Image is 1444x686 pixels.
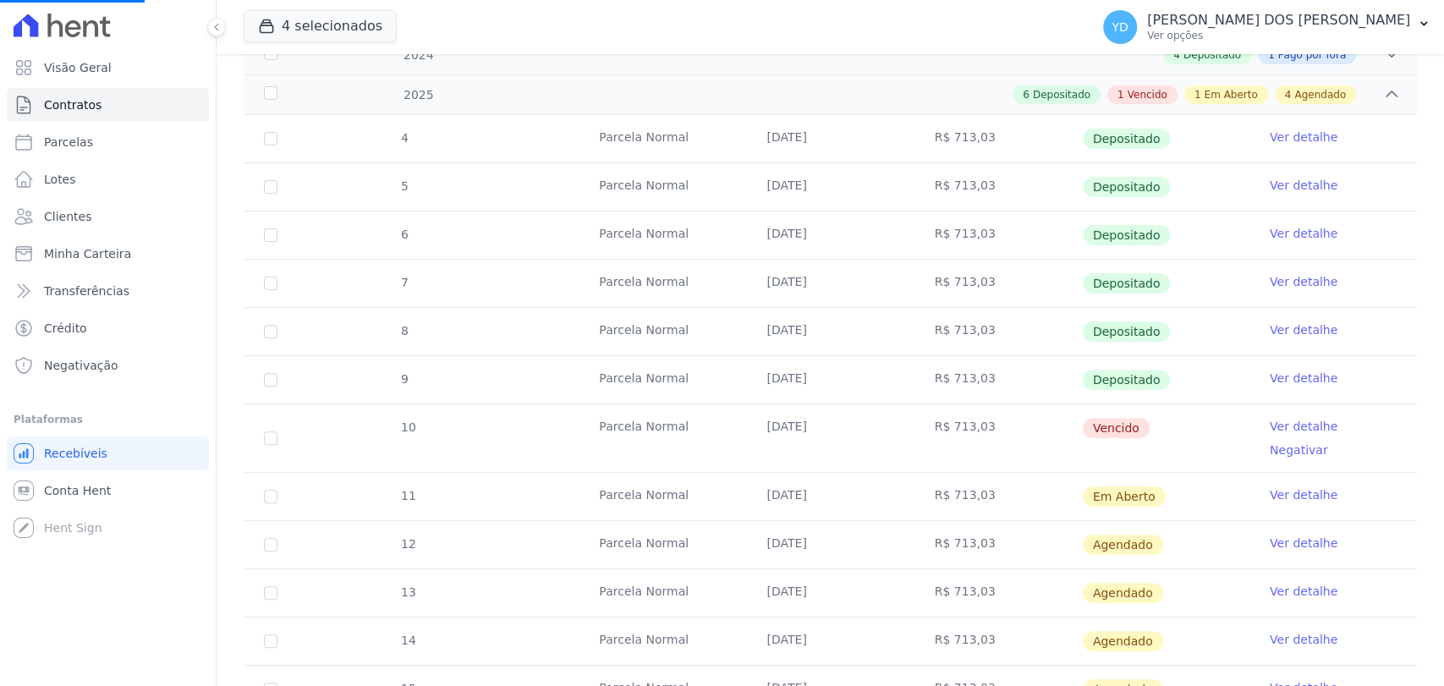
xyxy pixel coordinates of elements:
[914,356,1082,403] td: R$ 713,03
[914,404,1082,472] td: R$ 713,03
[579,260,746,307] td: Parcela Normal
[579,473,746,520] td: Parcela Normal
[264,634,277,648] input: default
[1083,177,1171,197] span: Depositado
[14,409,202,430] div: Plataformas
[1090,3,1444,51] button: YD [PERSON_NAME] DOS [PERSON_NAME] Ver opções
[399,324,409,338] span: 8
[44,283,129,299] span: Transferências
[1083,273,1171,294] span: Depositado
[44,320,87,337] span: Crédito
[44,96,102,113] span: Contratos
[7,237,209,271] a: Minha Carteira
[244,10,397,42] button: 4 selecionados
[1268,47,1275,63] span: 1
[746,356,914,403] td: [DATE]
[579,211,746,259] td: Parcela Normal
[914,617,1082,665] td: R$ 713,03
[399,228,409,241] span: 6
[579,521,746,568] td: Parcela Normal
[1270,177,1337,194] a: Ver detalhe
[1194,87,1201,102] span: 1
[7,200,209,233] a: Clientes
[1183,47,1241,63] span: Depositado
[399,537,416,551] span: 12
[399,585,416,599] span: 13
[746,617,914,665] td: [DATE]
[746,163,914,211] td: [DATE]
[399,131,409,145] span: 4
[44,445,107,462] span: Recebíveis
[1083,583,1163,603] span: Agendado
[399,372,409,386] span: 9
[264,490,277,503] input: default
[1270,273,1337,290] a: Ver detalhe
[7,436,209,470] a: Recebíveis
[1128,87,1167,102] span: Vencido
[1270,418,1337,435] a: Ver detalhe
[746,521,914,568] td: [DATE]
[746,211,914,259] td: [DATE]
[1083,631,1163,651] span: Agendado
[264,586,277,600] input: default
[1083,486,1166,507] span: Em Aberto
[264,373,277,387] input: Só é possível selecionar pagamentos em aberto
[914,211,1082,259] td: R$ 713,03
[264,180,277,194] input: Só é possível selecionar pagamentos em aberto
[7,51,209,85] a: Visão Geral
[264,228,277,242] input: Só é possível selecionar pagamentos em aberto
[44,208,91,225] span: Clientes
[746,569,914,617] td: [DATE]
[7,162,209,196] a: Lotes
[399,179,409,193] span: 5
[7,474,209,508] a: Conta Hent
[1278,47,1346,63] span: Pago por fora
[44,59,112,76] span: Visão Geral
[579,356,746,403] td: Parcela Normal
[1270,631,1337,648] a: Ver detalhe
[1033,87,1090,102] span: Depositado
[914,569,1082,617] td: R$ 713,03
[264,277,277,290] input: Só é possível selecionar pagamentos em aberto
[1270,370,1337,387] a: Ver detalhe
[7,125,209,159] a: Parcelas
[1173,47,1180,63] span: 4
[399,276,409,289] span: 7
[1083,225,1171,245] span: Depositado
[579,115,746,162] td: Parcela Normal
[1270,443,1328,457] a: Negativar
[1112,21,1128,33] span: YD
[746,404,914,472] td: [DATE]
[914,260,1082,307] td: R$ 713,03
[44,245,131,262] span: Minha Carteira
[579,308,746,355] td: Parcela Normal
[1270,535,1337,552] a: Ver detalhe
[1270,129,1337,145] a: Ver detalhe
[579,617,746,665] td: Parcela Normal
[914,308,1082,355] td: R$ 713,03
[914,473,1082,520] td: R$ 713,03
[7,274,209,308] a: Transferências
[264,132,277,145] input: Só é possível selecionar pagamentos em aberto
[1083,418,1150,438] span: Vencido
[44,357,118,374] span: Negativação
[579,569,746,617] td: Parcela Normal
[7,348,209,382] a: Negativação
[44,134,93,151] span: Parcelas
[1083,535,1163,555] span: Agendado
[1147,12,1410,29] p: [PERSON_NAME] DOS [PERSON_NAME]
[264,538,277,552] input: default
[399,634,416,647] span: 14
[1083,321,1171,342] span: Depositado
[1083,370,1171,390] span: Depositado
[1294,87,1346,102] span: Agendado
[914,115,1082,162] td: R$ 713,03
[914,521,1082,568] td: R$ 713,03
[264,431,277,445] input: default
[1147,29,1410,42] p: Ver opções
[1204,87,1257,102] span: Em Aberto
[1270,486,1337,503] a: Ver detalhe
[264,325,277,338] input: Só é possível selecionar pagamentos em aberto
[746,308,914,355] td: [DATE]
[746,115,914,162] td: [DATE]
